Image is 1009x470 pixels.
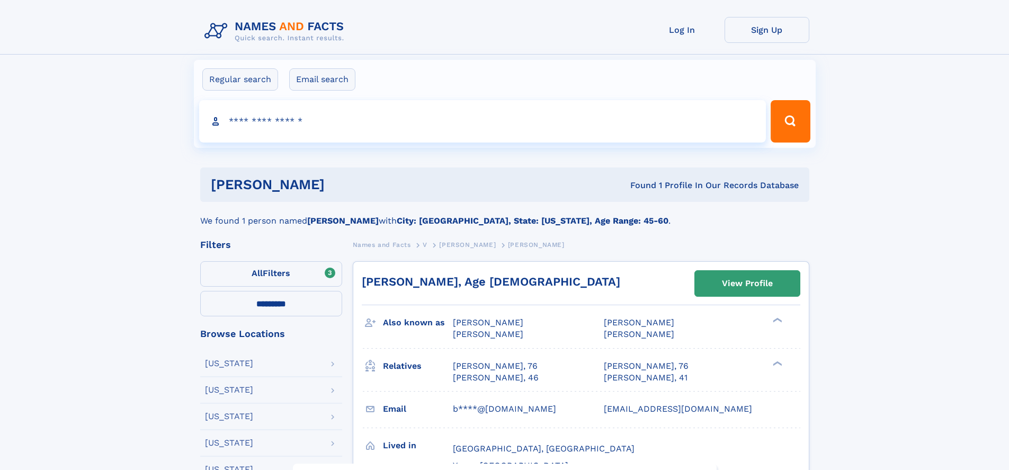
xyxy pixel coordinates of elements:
[604,404,752,414] span: [EMAIL_ADDRESS][DOMAIN_NAME]
[199,100,766,143] input: search input
[383,437,453,455] h3: Lived in
[205,359,253,368] div: [US_STATE]
[453,372,539,384] a: [PERSON_NAME], 46
[383,400,453,418] h3: Email
[604,317,674,327] span: [PERSON_NAME]
[205,412,253,421] div: [US_STATE]
[640,17,725,43] a: Log In
[453,444,635,454] span: [GEOGRAPHIC_DATA], [GEOGRAPHIC_DATA]
[383,357,453,375] h3: Relatives
[289,68,355,91] label: Email search
[200,202,809,227] div: We found 1 person named with .
[252,268,263,278] span: All
[508,241,565,249] span: [PERSON_NAME]
[383,314,453,332] h3: Also known as
[453,360,538,372] a: [PERSON_NAME], 76
[200,329,342,339] div: Browse Locations
[200,261,342,287] label: Filters
[604,360,689,372] a: [PERSON_NAME], 76
[771,100,810,143] button: Search Button
[200,240,342,250] div: Filters
[205,439,253,447] div: [US_STATE]
[202,68,278,91] label: Regular search
[725,17,809,43] a: Sign Up
[307,216,379,226] b: [PERSON_NAME]
[453,329,523,339] span: [PERSON_NAME]
[200,17,353,46] img: Logo Names and Facts
[439,241,496,249] span: [PERSON_NAME]
[722,271,773,296] div: View Profile
[604,329,674,339] span: [PERSON_NAME]
[353,238,411,251] a: Names and Facts
[453,317,523,327] span: [PERSON_NAME]
[423,238,427,251] a: V
[205,386,253,394] div: [US_STATE]
[423,241,427,249] span: V
[770,317,783,324] div: ❯
[397,216,668,226] b: City: [GEOGRAPHIC_DATA], State: [US_STATE], Age Range: 45-60
[770,360,783,367] div: ❯
[211,178,478,191] h1: [PERSON_NAME]
[695,271,800,296] a: View Profile
[477,180,799,191] div: Found 1 Profile In Our Records Database
[604,372,687,384] a: [PERSON_NAME], 41
[439,238,496,251] a: [PERSON_NAME]
[362,275,620,288] a: [PERSON_NAME], Age [DEMOGRAPHIC_DATA]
